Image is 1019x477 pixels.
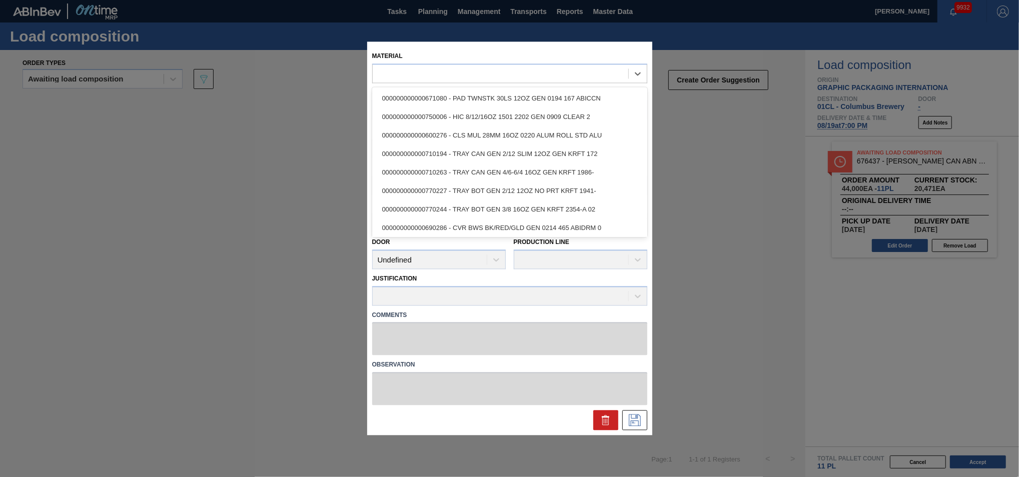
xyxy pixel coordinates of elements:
[372,107,647,126] div: 000000000000750006 - HIC 8/12/16OZ 1501 2202 GEN 0909 CLEAR 2
[593,410,618,430] div: Delete Suggestion
[372,89,647,107] div: 000000000000671080 - PAD TWNSTK 30LS 12OZ GEN 0194 167 ABICCN
[372,275,417,282] label: Justification
[372,308,647,322] label: Comments
[372,358,647,372] label: Observation
[514,238,569,245] label: Production Line
[622,410,647,430] div: Save Suggestion
[372,126,647,144] div: 000000000000600276 - CLS MUL 28MM 16OZ 0220 ALUM ROLL STD ALU
[372,237,647,255] div: 000000000000690297 - CVR MAB BLK/RED LAGER 0314 465 ABIDRM 00
[372,52,403,59] label: Material
[372,163,647,181] div: 000000000000710263 - TRAY CAN GEN 4/6-6/4 16OZ GEN KRFT 1986-
[372,218,647,237] div: 000000000000690286 - CVR BWS BK/RED/GLD GEN 0214 465 ABIDRM 0
[372,238,390,245] label: Door
[372,200,647,218] div: 000000000000770244 - TRAY BOT GEN 3/8 16OZ GEN KRFT 2354-A 02
[372,181,647,200] div: 000000000000770227 - TRAY BOT GEN 2/12 12OZ NO PRT KRFT 1941-
[372,144,647,163] div: 000000000000710194 - TRAY CAN GEN 2/12 SLIM 12OZ GEN KRFT 172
